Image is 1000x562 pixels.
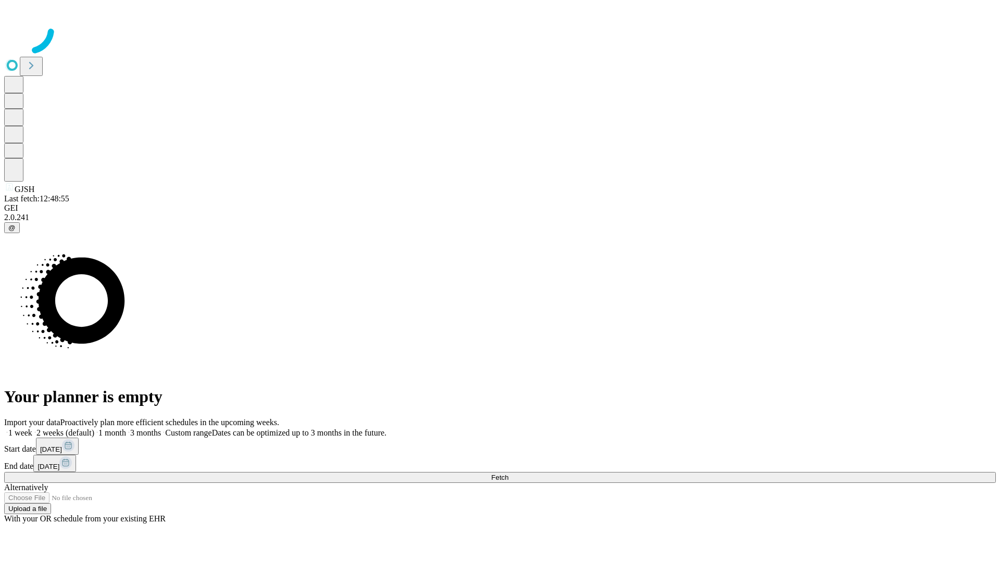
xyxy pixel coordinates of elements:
[4,438,996,455] div: Start date
[4,194,69,203] span: Last fetch: 12:48:55
[165,428,211,437] span: Custom range
[8,224,16,232] span: @
[36,428,94,437] span: 2 weeks (default)
[37,463,59,470] span: [DATE]
[98,428,126,437] span: 1 month
[36,438,79,455] button: [DATE]
[40,445,62,453] span: [DATE]
[33,455,76,472] button: [DATE]
[4,514,166,523] span: With your OR schedule from your existing EHR
[4,472,996,483] button: Fetch
[4,222,20,233] button: @
[4,203,996,213] div: GEI
[4,455,996,472] div: End date
[212,428,386,437] span: Dates can be optimized up to 3 months in the future.
[4,418,60,427] span: Import your data
[4,213,996,222] div: 2.0.241
[15,185,34,194] span: GJSH
[491,474,508,481] span: Fetch
[4,503,51,514] button: Upload a file
[4,387,996,406] h1: Your planner is empty
[8,428,32,437] span: 1 week
[60,418,279,427] span: Proactively plan more efficient schedules in the upcoming weeks.
[4,483,48,492] span: Alternatively
[130,428,161,437] span: 3 months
